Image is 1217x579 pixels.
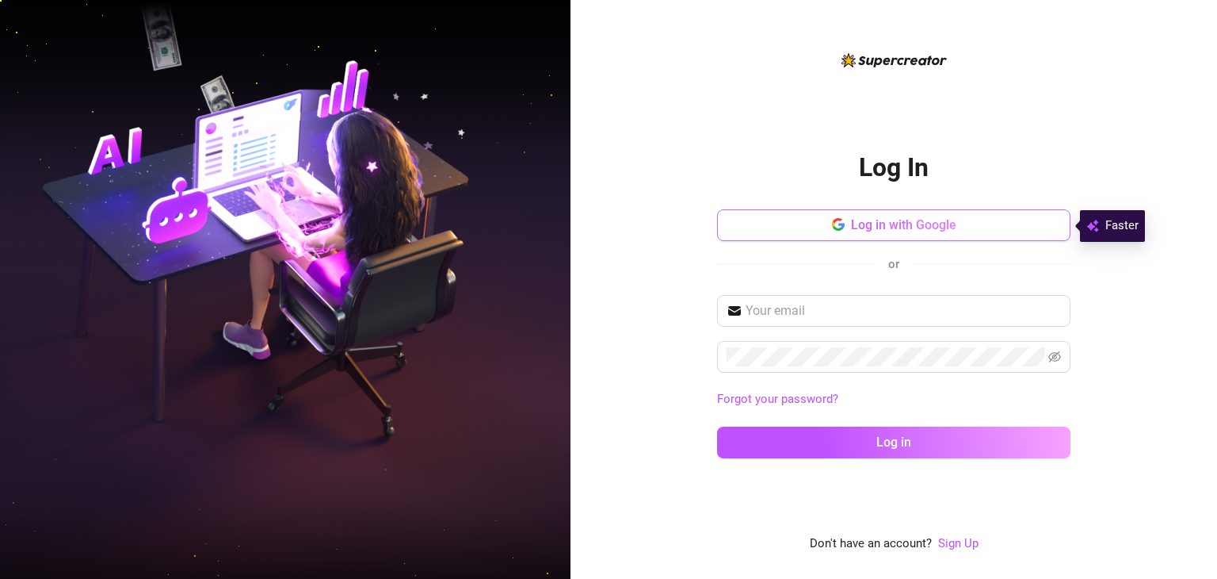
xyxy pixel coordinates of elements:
[938,535,979,554] a: Sign Up
[859,151,929,184] h2: Log In
[717,427,1070,458] button: Log in
[746,301,1061,320] input: Your email
[851,217,956,232] span: Log in with Google
[810,535,932,554] span: Don't have an account?
[717,209,1070,241] button: Log in with Google
[938,536,979,550] a: Sign Up
[876,435,911,450] span: Log in
[888,257,899,271] span: or
[1105,217,1139,236] span: Faster
[1086,217,1099,236] img: svg%3e
[717,390,1070,409] a: Forgot your password?
[841,53,947,67] img: logo-BBDzfeDw.svg
[1048,351,1061,363] span: eye-invisible
[717,392,838,406] a: Forgot your password?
